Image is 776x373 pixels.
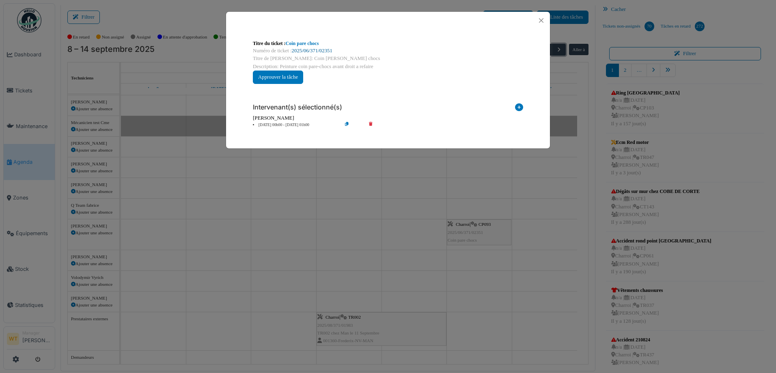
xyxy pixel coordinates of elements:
div: Titre du ticket : [253,40,523,47]
button: Approuver la tâche [253,71,303,84]
li: [DATE] 00h00 - [DATE] 01h00 [249,122,342,128]
div: Titre de [PERSON_NAME]: Coin [PERSON_NAME] chocs [253,55,523,62]
a: 2025/06/371/02351 [292,48,332,54]
i: Ajouter [515,103,523,114]
div: Numéro de ticket : [253,47,523,55]
h6: Intervenant(s) sélectionné(s) [253,103,342,111]
div: Description: Peinture coin pare-chocs avant droit a refaire [253,63,523,71]
div: [PERSON_NAME] [253,114,523,122]
button: Close [536,15,547,26]
a: Coin pare chocs [286,41,319,46]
